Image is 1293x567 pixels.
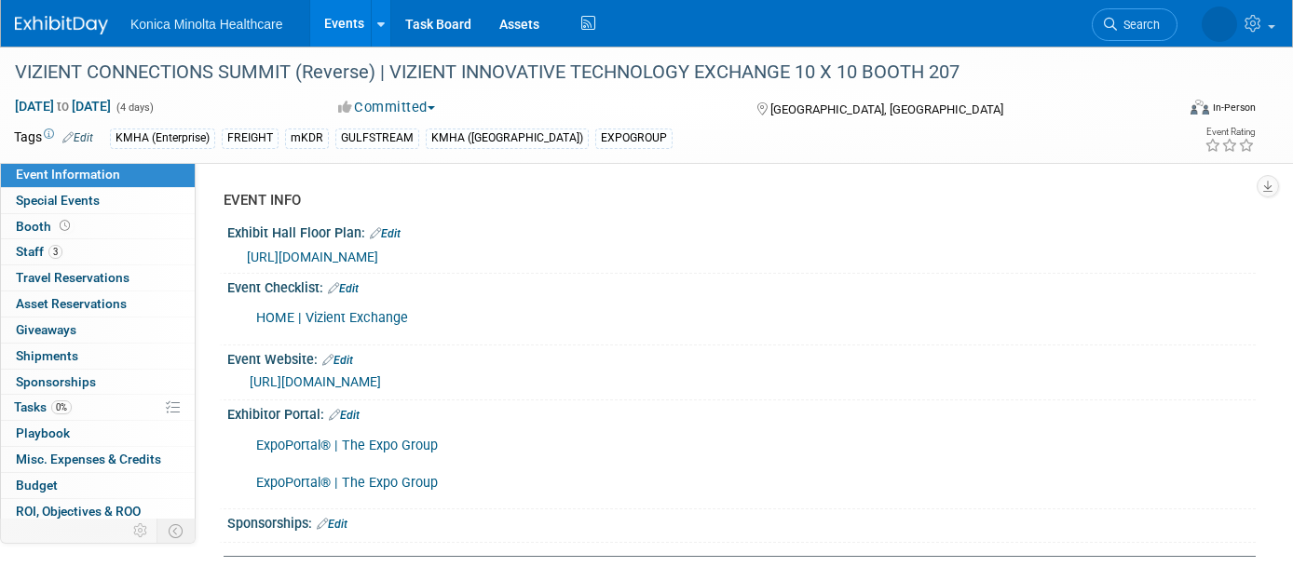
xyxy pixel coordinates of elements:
[16,219,74,234] span: Booth
[1,188,195,213] a: Special Events
[115,101,154,114] span: (4 days)
[14,128,93,149] td: Tags
[16,452,161,466] span: Misc. Expenses & Credits
[1,473,195,498] a: Budget
[1202,7,1237,42] img: Annette O'Mahoney
[227,509,1256,533] div: Sponsorships:
[250,374,381,389] a: [URL][DOMAIN_NAME]
[1072,97,1256,125] div: Event Format
[317,518,347,531] a: Edit
[426,128,589,148] div: KMHA ([GEOGRAPHIC_DATA])
[1,214,195,239] a: Booth
[16,504,141,519] span: ROI, Objectives & ROO
[1,291,195,317] a: Asset Reservations
[227,345,1256,370] div: Event Website:
[16,296,127,311] span: Asset Reservations
[227,274,1256,298] div: Event Checklist:
[157,519,196,543] td: Toggle Event Tabs
[1,447,195,472] a: Misc. Expenses & Credits
[329,409,360,422] a: Edit
[125,519,157,543] td: Personalize Event Tab Strip
[1,239,195,264] a: Staff3
[285,128,329,148] div: mKDR
[16,348,78,363] span: Shipments
[16,167,120,182] span: Event Information
[222,128,279,148] div: FREIGHT
[1,421,195,446] a: Playbook
[16,322,76,337] span: Giveaways
[328,282,359,295] a: Edit
[1,344,195,369] a: Shipments
[322,354,353,367] a: Edit
[224,191,1242,210] div: EVENT INFO
[16,478,58,493] span: Budget
[16,270,129,285] span: Travel Reservations
[16,425,70,440] span: Playbook
[62,131,93,144] a: Edit
[332,98,442,117] button: Committed
[256,310,408,326] a: HOME | Vizient Exchange
[227,400,1256,425] div: Exhibitor Portal:
[1,395,195,420] a: Tasks0%
[16,193,100,208] span: Special Events
[16,374,96,389] span: Sponsorships
[1,499,195,524] a: ROI, Objectives & ROO
[14,399,72,414] span: Tasks
[335,128,419,148] div: GULFSTREAM
[1212,101,1256,115] div: In-Person
[130,17,282,32] span: Konica Minolta Healthcare
[110,128,215,148] div: KMHA (Enterprise)
[1191,100,1209,115] img: Format-Inperson.png
[16,244,62,259] span: Staff
[1,370,195,395] a: Sponsorships
[1117,18,1160,32] span: Search
[1092,8,1177,41] a: Search
[227,219,1256,243] div: Exhibit Hall Floor Plan:
[54,99,72,114] span: to
[256,475,438,491] a: ExpoPortal® | The Expo Group
[770,102,1003,116] span: [GEOGRAPHIC_DATA], [GEOGRAPHIC_DATA]
[48,245,62,259] span: 3
[256,438,438,453] a: ExpoPortal® | The Expo Group
[595,128,673,148] div: EXPOGROUP
[56,219,74,233] span: Booth not reserved yet
[1,265,195,290] a: Travel Reservations
[1205,128,1255,137] div: Event Rating
[8,56,1150,89] div: VIZIENT CONNECTIONS SUMMIT (Reverse) | VIZIENT INNOVATIVE TECHNOLOGY EXCHANGE 10 X 10 BOOTH 207
[15,16,108,34] img: ExhibitDay
[14,98,112,115] span: [DATE] [DATE]
[1,162,195,187] a: Event Information
[1,317,195,343] a: Giveaways
[370,227,401,240] a: Edit
[51,400,72,414] span: 0%
[247,250,378,264] a: [URL][DOMAIN_NAME]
